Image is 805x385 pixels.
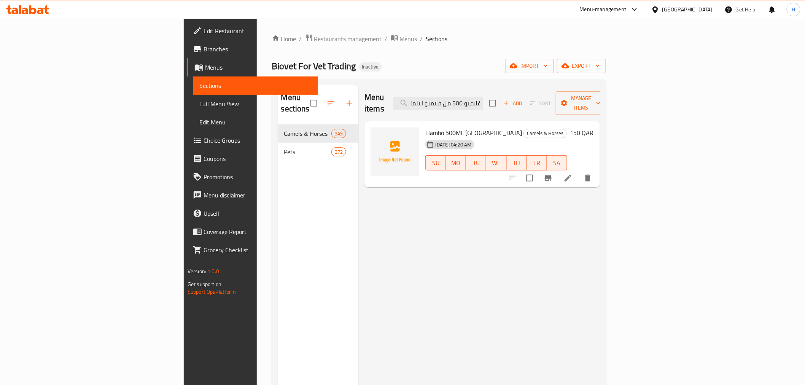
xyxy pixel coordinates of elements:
[485,95,501,111] span: Select section
[332,130,346,137] span: 345
[204,172,312,181] span: Promotions
[547,155,567,170] button: SA
[400,34,417,43] span: Menus
[187,204,318,223] a: Upsell
[525,97,556,109] span: Select section first
[449,157,463,169] span: MO
[193,95,318,113] a: Full Menu View
[204,245,312,255] span: Grocery Checklist
[562,94,601,113] span: Manage items
[204,136,312,145] span: Choice Groups
[272,34,606,44] nav: breadcrumb
[371,127,419,176] img: Flambo 500ML new germany
[284,129,331,138] span: Camels & Horses
[469,157,483,169] span: TU
[507,155,527,170] button: TH
[359,62,382,72] div: Inactive
[466,155,486,170] button: TU
[570,127,594,138] h6: 150 QAR
[425,155,446,170] button: SU
[364,92,384,115] h2: Menu items
[187,150,318,168] a: Coupons
[204,26,312,35] span: Edit Restaurant
[322,94,340,112] span: Sort sections
[503,99,523,108] span: Add
[199,81,312,90] span: Sections
[524,129,566,138] span: Camels & Horses
[557,59,606,73] button: export
[284,147,331,156] span: Pets
[420,34,423,43] li: /
[340,94,358,112] button: Add section
[204,227,312,236] span: Coverage Report
[425,127,522,138] span: Flambo 500ML [GEOGRAPHIC_DATA]
[306,95,322,111] span: Select all sections
[563,61,600,71] span: export
[278,124,359,143] div: Camels & Horses345
[539,169,557,187] button: Branch-specific-item
[391,34,417,44] a: Menus
[501,97,525,109] span: Add item
[792,5,795,14] span: H
[207,266,219,276] span: 1.0.0
[187,40,318,58] a: Branches
[662,5,713,14] div: [GEOGRAPHIC_DATA]
[501,97,525,109] button: Add
[432,141,474,148] span: [DATE] 04:20 AM
[505,59,554,73] button: import
[187,168,318,186] a: Promotions
[204,191,312,200] span: Menu disclaimer
[579,169,597,187] button: delete
[556,91,607,115] button: Manage items
[204,209,312,218] span: Upsell
[187,131,318,150] a: Choice Groups
[530,157,544,169] span: FR
[193,76,318,95] a: Sections
[199,99,312,108] span: Full Menu View
[188,266,206,276] span: Version:
[489,157,503,169] span: WE
[187,22,318,40] a: Edit Restaurant
[205,63,312,72] span: Menus
[187,58,318,76] a: Menus
[187,241,318,259] a: Grocery Checklist
[187,186,318,204] a: Menu disclaimer
[550,157,564,169] span: SA
[278,121,359,164] nav: Menu sections
[429,157,443,169] span: SU
[187,223,318,241] a: Coverage Report
[486,155,506,170] button: WE
[188,287,236,297] a: Support.OpsPlatform
[359,64,382,70] span: Inactive
[305,34,382,44] a: Restaurants management
[393,97,483,110] input: search
[272,57,356,75] span: Biovet For Vet Trading
[426,34,448,43] span: Sections
[314,34,382,43] span: Restaurants management
[278,143,359,161] div: Pets372
[193,113,318,131] a: Edit Menu
[332,148,346,156] span: 372
[188,279,223,289] span: Get support on:
[580,5,627,14] div: Menu-management
[527,155,547,170] button: FR
[204,154,312,163] span: Coupons
[331,129,346,138] div: items
[522,170,538,186] span: Select to update
[199,118,312,127] span: Edit Menu
[331,147,346,156] div: items
[510,157,524,169] span: TH
[446,155,466,170] button: MO
[511,61,548,71] span: import
[204,45,312,54] span: Branches
[563,173,573,183] a: Edit menu item
[385,34,388,43] li: /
